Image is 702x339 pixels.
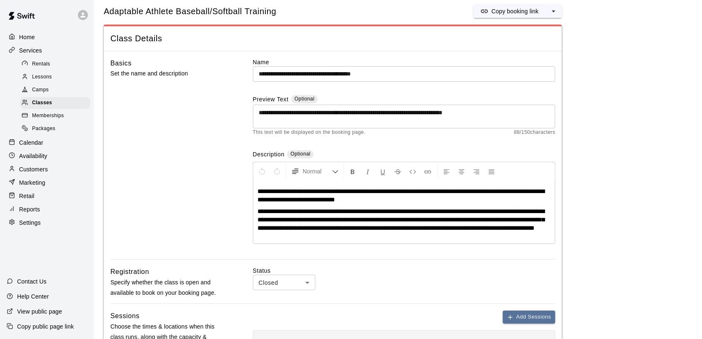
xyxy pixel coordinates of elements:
p: Calendar [19,138,43,147]
a: Home [7,31,87,43]
span: Memberships [32,112,64,120]
label: Description [253,150,285,160]
p: Help Center [17,292,49,301]
a: Lessons [20,70,94,83]
button: Undo [255,164,269,179]
h6: Basics [110,58,132,69]
h6: Registration [110,266,149,277]
button: Insert Code [406,164,420,179]
p: Home [19,33,35,41]
a: Calendar [7,136,87,149]
p: Services [19,46,42,55]
label: Name [253,58,555,66]
a: Availability [7,150,87,162]
p: Set the name and description [110,68,226,79]
a: Services [7,44,87,57]
label: Preview Text [253,95,289,105]
a: Customers [7,163,87,176]
div: Closed [253,275,315,290]
button: Formatting Options [288,164,342,179]
p: Reports [19,205,40,213]
a: Memberships [20,110,94,123]
a: Camps [20,84,94,97]
button: Center Align [455,164,469,179]
a: Marketing [7,176,87,189]
button: Add Sessions [503,311,555,324]
button: Format Underline [376,164,390,179]
span: This text will be displayed on the booking page. [253,128,366,137]
p: Marketing [19,178,45,187]
span: Optional [295,96,315,102]
p: Availability [19,152,47,160]
button: Insert Link [421,164,435,179]
span: Optional [290,151,310,157]
button: select merge strategy [545,5,562,18]
a: Reports [7,203,87,216]
span: Camps [32,86,49,94]
div: Classes [20,97,90,109]
span: Normal [303,167,332,176]
button: Copy booking link [474,5,545,18]
button: Justify Align [485,164,499,179]
span: 88 / 150 characters [514,128,555,137]
p: Specify whether the class is open and available to book on your booking page. [110,277,226,298]
div: split button [474,5,562,18]
p: Retail [19,192,35,200]
a: Settings [7,216,87,229]
button: Left Align [440,164,454,179]
div: Packages [20,123,90,135]
a: Retail [7,190,87,202]
div: Lessons [20,71,90,83]
p: Copy public page link [17,322,74,331]
span: Class Details [110,33,555,44]
button: Format Strikethrough [391,164,405,179]
button: Format Bold [346,164,360,179]
label: Status [253,266,555,275]
button: Format Italics [361,164,375,179]
a: Rentals [20,58,94,70]
a: Classes [20,97,94,110]
span: Classes [32,99,52,107]
button: Redo [270,164,284,179]
div: Memberships [20,110,90,122]
p: Contact Us [17,277,47,286]
div: Camps [20,84,90,96]
div: Rentals [20,58,90,70]
h5: Adaptable Athlete Baseball/Softball Training [104,6,276,17]
span: Packages [32,125,55,133]
p: View public page [17,307,62,316]
span: Rentals [32,60,50,68]
p: Customers [19,165,48,173]
span: Lessons [32,73,52,81]
p: Settings [19,218,41,227]
p: Copy booking link [492,7,539,15]
a: Packages [20,123,94,136]
h6: Sessions [110,311,140,321]
button: Right Align [470,164,484,179]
